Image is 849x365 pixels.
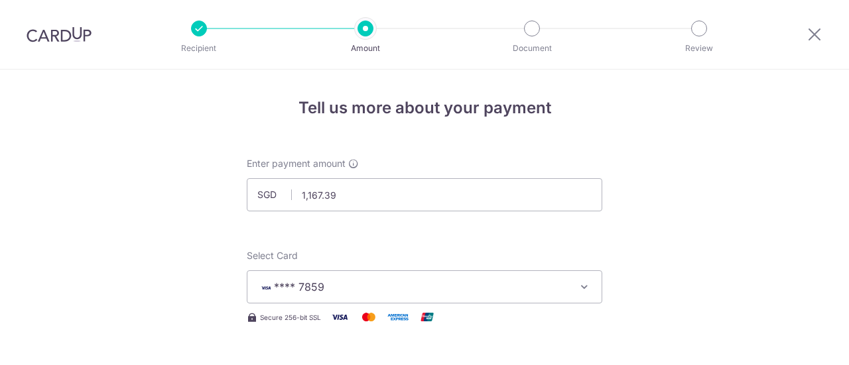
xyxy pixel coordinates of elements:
span: SGD [257,188,292,201]
img: VISA [258,283,274,292]
input: 0.00 [247,178,602,211]
p: Review [650,42,748,55]
img: CardUp [27,26,92,42]
h4: Tell us more about your payment [247,96,602,120]
img: Visa [326,309,353,325]
p: Amount [316,42,415,55]
span: Secure 256-bit SSL [260,312,321,323]
span: Enter payment amount [247,157,346,170]
p: Recipient [150,42,248,55]
p: Document [483,42,581,55]
img: Mastercard [356,309,382,325]
img: Union Pay [414,309,440,325]
span: translation missing: en.payables.payment_networks.credit_card.summary.labels.select_card [247,250,298,261]
img: American Express [385,309,411,325]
